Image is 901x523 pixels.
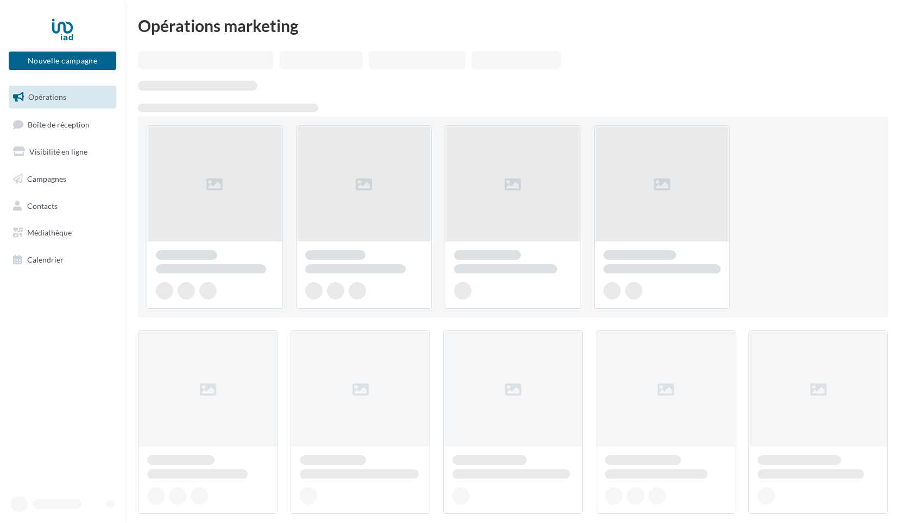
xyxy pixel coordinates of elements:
[27,228,72,237] span: Médiathèque
[27,174,66,183] span: Campagnes
[7,221,118,244] a: Médiathèque
[27,255,64,264] span: Calendrier
[7,168,118,190] a: Campagnes
[138,17,888,34] div: Opérations marketing
[28,119,90,129] span: Boîte de réception
[28,92,66,101] span: Opérations
[27,201,58,210] span: Contacts
[9,52,116,70] button: Nouvelle campagne
[7,195,118,218] a: Contacts
[7,113,118,136] a: Boîte de réception
[7,141,118,163] a: Visibilité en ligne
[7,86,118,109] a: Opérations
[29,147,87,156] span: Visibilité en ligne
[7,248,118,271] a: Calendrier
